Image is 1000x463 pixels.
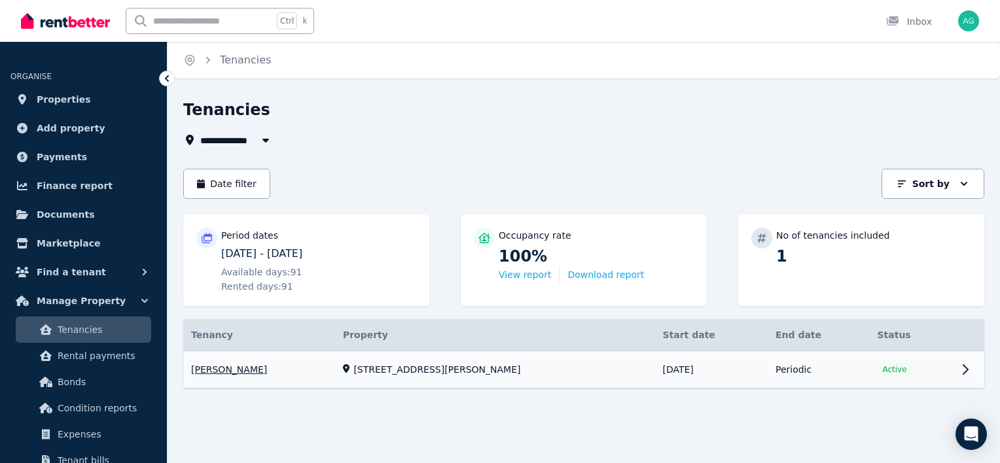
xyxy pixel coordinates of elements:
[191,328,233,341] span: Tenancy
[58,348,146,364] span: Rental payments
[221,229,278,242] p: Period dates
[958,10,979,31] img: Andre Gini
[58,400,146,416] span: Condition reports
[955,419,987,450] div: Open Intercom Messenger
[10,173,156,199] a: Finance report
[869,319,953,351] th: Status
[16,317,151,343] a: Tenancies
[776,246,971,267] p: 1
[335,319,655,351] th: Property
[10,72,52,81] span: ORGANISE
[10,288,156,314] button: Manage Property
[768,319,870,351] th: End date
[499,268,551,281] button: View report
[10,86,156,112] a: Properties
[21,11,110,31] img: RentBetter
[221,266,302,279] span: Available days: 91
[302,16,307,26] span: k
[183,351,984,388] a: View details for Royce Jones
[58,426,146,442] span: Expenses
[37,264,106,280] span: Find a tenant
[221,246,416,262] p: [DATE] - [DATE]
[37,92,91,107] span: Properties
[654,319,767,351] th: Start date
[10,115,156,141] a: Add property
[183,99,270,120] h1: Tenancies
[37,293,126,309] span: Manage Property
[277,12,297,29] span: Ctrl
[37,149,87,165] span: Payments
[10,230,156,256] a: Marketplace
[16,421,151,447] a: Expenses
[221,280,293,293] span: Rented days: 91
[220,52,271,68] span: Tenancies
[58,374,146,390] span: Bonds
[567,268,644,281] button: Download report
[912,177,950,190] p: Sort by
[499,229,571,242] p: Occupancy rate
[37,178,113,194] span: Finance report
[183,169,270,199] button: Date filter
[776,229,889,242] p: No of tenancies included
[10,201,156,228] a: Documents
[10,259,156,285] button: Find a tenant
[168,42,287,78] nav: Breadcrumb
[37,120,105,136] span: Add property
[499,246,694,267] p: 100%
[16,343,151,369] a: Rental payments
[37,207,95,222] span: Documents
[37,235,100,251] span: Marketplace
[886,15,932,28] div: Inbox
[16,369,151,395] a: Bonds
[882,169,984,199] button: Sort by
[58,322,146,337] span: Tenancies
[10,144,156,170] a: Payments
[16,395,151,421] a: Condition reports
